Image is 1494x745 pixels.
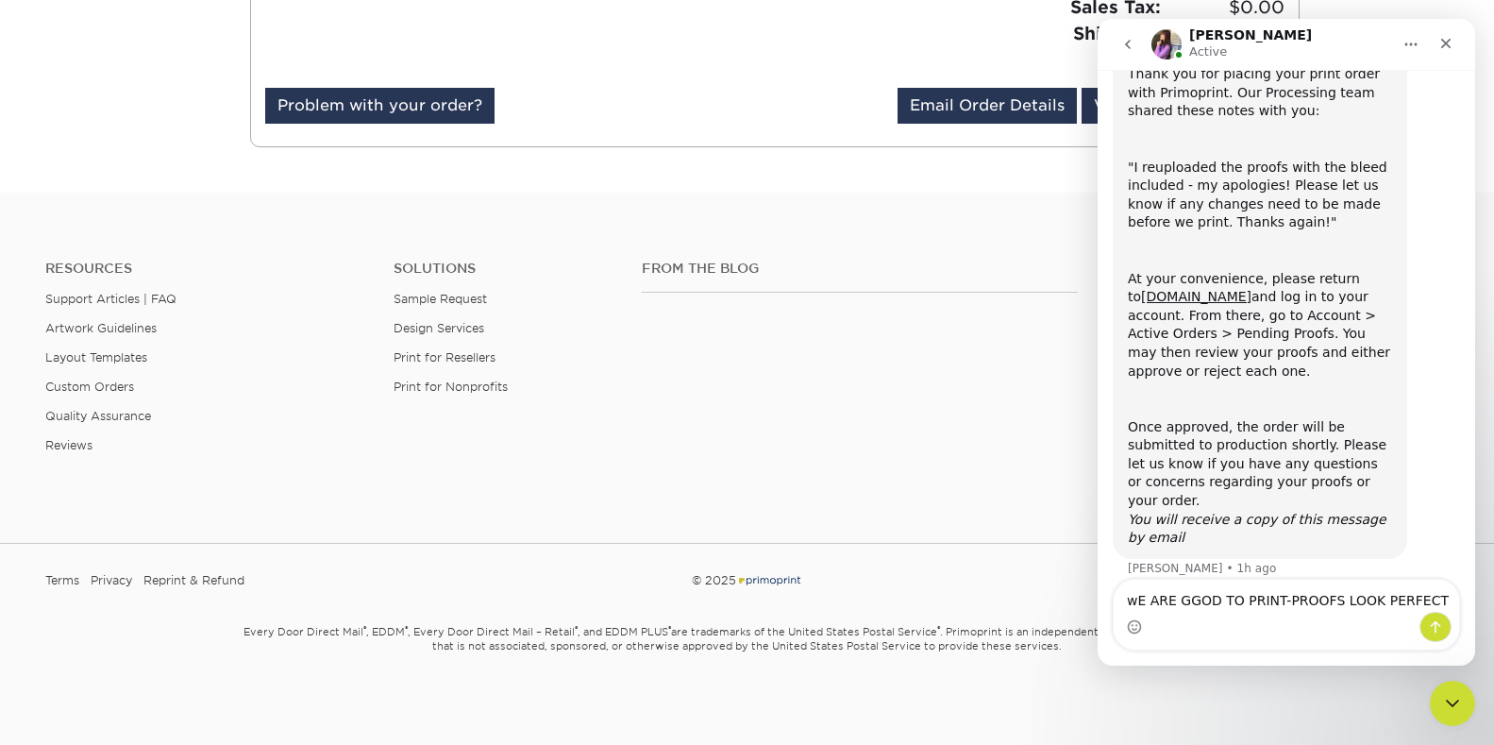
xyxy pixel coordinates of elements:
[394,292,487,306] a: Sample Request
[265,88,495,124] a: Problem with your order?
[45,409,151,423] a: Quality Assurance
[322,593,354,623] button: Send a message…
[394,350,495,364] a: Print for Resellers
[394,321,484,335] a: Design Services
[394,380,508,394] a: Print for Nonprofits
[45,350,147,364] a: Layout Templates
[29,601,44,616] button: Emoji picker
[898,88,1077,124] a: Email Order Details
[30,46,294,102] div: Thank you for placing your print order with Primoprint. Our Processing team shared these notes wi...
[30,251,294,363] div: At your convenience, please return to and log in to your account. From there, go to Account > Act...
[575,624,578,634] sup: ®
[1073,23,1161,43] strong: Shipping:
[16,561,361,593] textarea: Message…
[45,292,176,306] a: Support Articles | FAQ
[1098,19,1475,666] iframe: To enrich screen reader interactions, please activate Accessibility in Grammarly extension settings
[363,624,366,634] sup: ®
[45,321,157,335] a: Artwork Guidelines
[45,567,79,595] a: Terms
[91,567,132,595] a: Privacy
[394,261,613,277] h4: Solutions
[1430,681,1475,726] iframe: Intercom live chat
[668,624,671,634] sup: ®
[45,261,365,277] h4: Resources
[1082,88,1212,124] a: View Receipt
[405,624,408,634] sup: ®
[43,270,154,285] a: [DOMAIN_NAME]
[143,567,244,595] a: Reprint & Refund
[45,438,92,452] a: Reviews
[30,399,294,529] div: Once approved, the order will be submitted to production shortly. Please let us know if you have ...
[195,618,1300,701] small: Every Door Direct Mail , EDDM , Every Door Direct Mail – Retail , and EDDM PLUS are trademarks of...
[736,573,802,587] img: Primoprint
[30,493,289,527] i: You will receive a copy of this message by email
[30,544,178,555] div: [PERSON_NAME] • 1h ago
[45,380,134,394] a: Custom Orders
[30,140,294,213] div: "I reuploaded the proofs with the bleed included - my apologies! Please let us know if any change...
[509,567,986,595] div: © 2025
[642,261,1078,277] h4: From the Blog
[937,624,940,634] sup: ®
[5,687,160,738] iframe: Google Customer Reviews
